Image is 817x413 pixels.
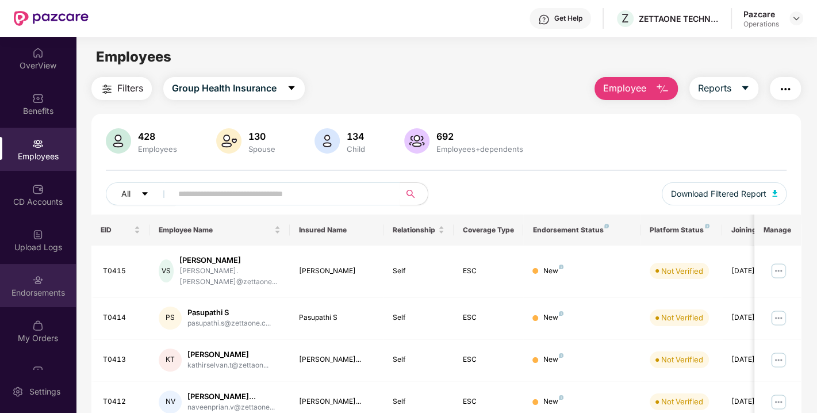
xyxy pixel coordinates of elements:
img: manageButton [769,262,788,280]
span: Filters [117,81,143,95]
div: Pasupathi S [187,307,271,318]
div: [DATE] [731,396,783,407]
div: 130 [246,131,278,142]
div: [PERSON_NAME].[PERSON_NAME]@zettaone... [179,266,281,288]
img: svg+xml;base64,PHN2ZyB4bWxucz0iaHR0cDovL3d3dy53My5vcmcvMjAwMC9zdmciIHhtbG5zOnhsaW5rPSJodHRwOi8vd3... [404,128,429,154]
div: [PERSON_NAME]... [299,354,374,365]
img: svg+xml;base64,PHN2ZyBpZD0iRHJvcGRvd24tMzJ4MzIiIHhtbG5zPSJodHRwOi8vd3d3LnczLm9yZy8yMDAwL3N2ZyIgd2... [792,14,801,23]
span: Reports [698,81,731,95]
img: svg+xml;base64,PHN2ZyB4bWxucz0iaHR0cDovL3d3dy53My5vcmcvMjAwMC9zdmciIHdpZHRoPSI4IiBoZWlnaHQ9IjgiIH... [559,311,563,316]
img: svg+xml;base64,PHN2ZyBpZD0iVXBkYXRlZCIgeG1sbnM9Imh0dHA6Ly93d3cudzMub3JnLzIwMDAvc3ZnIiB3aWR0aD0iMj... [32,365,44,377]
div: Pasupathi S [299,312,374,323]
div: Not Verified [661,396,703,407]
div: Self [393,312,444,323]
div: KT [159,349,182,372]
div: Self [393,266,444,277]
img: manageButton [769,309,788,327]
th: Manage [754,215,801,246]
div: naveenprian.v@zettaone... [187,402,275,413]
span: Employee [603,81,646,95]
img: svg+xml;base64,PHN2ZyB4bWxucz0iaHR0cDovL3d3dy53My5vcmcvMjAwMC9zdmciIHdpZHRoPSI4IiBoZWlnaHQ9IjgiIH... [559,353,563,358]
div: ZETTAONE TECHNOLOGIES INDIA PRIVATE LIMITED [639,13,719,24]
div: ESC [463,312,515,323]
img: svg+xml;base64,PHN2ZyB4bWxucz0iaHR0cDovL3d3dy53My5vcmcvMjAwMC9zdmciIHdpZHRoPSI4IiBoZWlnaHQ9IjgiIH... [604,224,609,228]
img: svg+xml;base64,PHN2ZyBpZD0iRW1wbG95ZWVzIiB4bWxucz0iaHR0cDovL3d3dy53My5vcmcvMjAwMC9zdmciIHdpZHRoPS... [32,138,44,150]
div: Not Verified [661,354,703,365]
th: Insured Name [290,215,383,246]
div: New [543,266,563,277]
div: T0412 [103,396,141,407]
img: svg+xml;base64,PHN2ZyB4bWxucz0iaHR0cDovL3d3dy53My5vcmcvMjAwMC9zdmciIHdpZHRoPSI4IiBoZWlnaHQ9IjgiIH... [559,395,563,400]
span: Employee Name [159,225,272,235]
div: T0414 [103,312,141,323]
button: Download Filtered Report [662,182,787,205]
span: Relationship [393,225,436,235]
div: [PERSON_NAME]... [299,396,374,407]
img: svg+xml;base64,PHN2ZyB4bWxucz0iaHR0cDovL3d3dy53My5vcmcvMjAwMC9zdmciIHdpZHRoPSIyNCIgaGVpZ2h0PSIyNC... [778,82,792,96]
div: Not Verified [661,265,703,277]
div: [DATE] [731,266,783,277]
div: Not Verified [661,312,703,323]
div: ESC [463,266,515,277]
button: Group Health Insurancecaret-down [163,77,305,100]
div: 134 [344,131,367,142]
img: svg+xml;base64,PHN2ZyBpZD0iSG9tZSIgeG1sbnM9Imh0dHA6Ly93d3cudzMub3JnLzIwMDAvc3ZnIiB3aWR0aD0iMjAiIG... [32,47,44,59]
img: svg+xml;base64,PHN2ZyBpZD0iRW5kb3JzZW1lbnRzIiB4bWxucz0iaHR0cDovL3d3dy53My5vcmcvMjAwMC9zdmciIHdpZH... [32,274,44,286]
img: svg+xml;base64,PHN2ZyBpZD0iSGVscC0zMngzMiIgeG1sbnM9Imh0dHA6Ly93d3cudzMub3JnLzIwMDAvc3ZnIiB3aWR0aD... [538,14,550,25]
span: caret-down [287,83,296,94]
div: T0413 [103,354,141,365]
div: Operations [743,20,779,29]
div: pasupathi.s@zettaone.c... [187,318,271,329]
div: Platform Status [650,225,713,235]
th: Employee Name [149,215,290,246]
div: Endorsement Status [532,225,631,235]
span: search [400,189,422,198]
div: Self [393,354,444,365]
img: svg+xml;base64,PHN2ZyBpZD0iQmVuZWZpdHMiIHhtbG5zPSJodHRwOi8vd3d3LnczLm9yZy8yMDAwL3N2ZyIgd2lkdGg9Ij... [32,93,44,104]
div: ESC [463,354,515,365]
div: New [543,354,563,365]
div: 428 [136,131,179,142]
img: svg+xml;base64,PHN2ZyBpZD0iU2V0dGluZy0yMHgyMCIgeG1sbnM9Imh0dHA6Ly93d3cudzMub3JnLzIwMDAvc3ZnIiB3aW... [12,386,24,397]
img: svg+xml;base64,PHN2ZyB4bWxucz0iaHR0cDovL3d3dy53My5vcmcvMjAwMC9zdmciIHhtbG5zOnhsaW5rPSJodHRwOi8vd3... [106,128,131,154]
div: Pazcare [743,9,779,20]
div: New [543,396,563,407]
div: [PERSON_NAME]... [187,391,275,402]
button: Filters [91,77,152,100]
div: New [543,312,563,323]
div: Get Help [554,14,582,23]
span: Group Health Insurance [172,81,277,95]
div: T0415 [103,266,141,277]
img: manageButton [769,393,788,411]
div: ESC [463,396,515,407]
img: svg+xml;base64,PHN2ZyBpZD0iQ0RfQWNjb3VudHMiIGRhdGEtbmFtZT0iQ0QgQWNjb3VudHMiIHhtbG5zPSJodHRwOi8vd3... [32,183,44,195]
div: Self [393,396,444,407]
div: [PERSON_NAME] [187,349,269,360]
span: Download Filtered Report [671,188,766,200]
div: [DATE] [731,354,783,365]
th: EID [91,215,150,246]
div: [PERSON_NAME] [179,255,281,266]
img: svg+xml;base64,PHN2ZyB4bWxucz0iaHR0cDovL3d3dy53My5vcmcvMjAwMC9zdmciIHhtbG5zOnhsaW5rPSJodHRwOi8vd3... [772,190,778,197]
div: VS [159,259,174,282]
div: Settings [26,386,64,397]
span: caret-down [741,83,750,94]
div: Child [344,144,367,154]
span: All [121,188,131,200]
img: svg+xml;base64,PHN2ZyB4bWxucz0iaHR0cDovL3d3dy53My5vcmcvMjAwMC9zdmciIHdpZHRoPSI4IiBoZWlnaHQ9IjgiIH... [559,265,563,269]
span: EID [101,225,132,235]
th: Relationship [383,215,454,246]
span: Employees [96,48,171,65]
img: svg+xml;base64,PHN2ZyB4bWxucz0iaHR0cDovL3d3dy53My5vcmcvMjAwMC9zdmciIHdpZHRoPSI4IiBoZWlnaHQ9IjgiIH... [705,224,709,228]
button: Reportscaret-down [689,77,758,100]
th: Joining Date [722,215,792,246]
span: Z [622,12,629,25]
img: svg+xml;base64,PHN2ZyBpZD0iVXBsb2FkX0xvZ3MiIGRhdGEtbmFtZT0iVXBsb2FkIExvZ3MiIHhtbG5zPSJodHRwOi8vd3... [32,229,44,240]
img: svg+xml;base64,PHN2ZyB4bWxucz0iaHR0cDovL3d3dy53My5vcmcvMjAwMC9zdmciIHdpZHRoPSIyNCIgaGVpZ2h0PSIyNC... [100,82,114,96]
div: Employees [136,144,179,154]
div: 692 [434,131,526,142]
div: [DATE] [731,312,783,323]
img: svg+xml;base64,PHN2ZyBpZD0iTXlfT3JkZXJzIiBkYXRhLW5hbWU9Ik15IE9yZGVycyIgeG1sbnM9Imh0dHA6Ly93d3cudz... [32,320,44,331]
img: New Pazcare Logo [14,11,89,26]
div: Employees+dependents [434,144,526,154]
